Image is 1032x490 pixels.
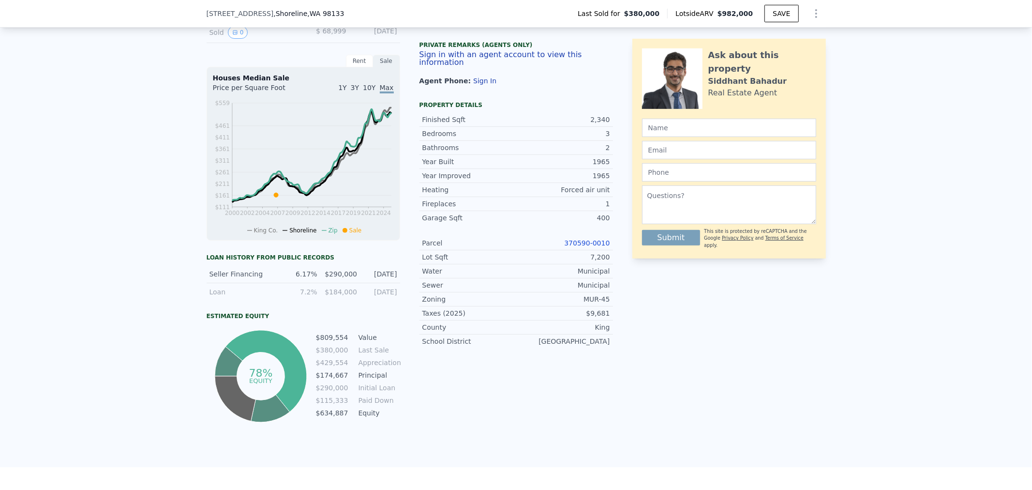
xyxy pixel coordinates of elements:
tspan: 2007 [270,210,285,216]
tspan: equity [249,377,272,384]
div: Real Estate Agent [708,87,778,99]
div: [DATE] [354,26,397,39]
div: 6.17% [283,269,317,279]
span: $982,000 [718,10,753,17]
span: 1Y [338,84,346,92]
div: 1965 [516,171,610,181]
tspan: $211 [215,181,230,187]
tspan: 2004 [255,210,270,216]
tspan: $311 [215,157,230,164]
button: Submit [642,230,701,245]
span: , WA 98133 [307,10,344,17]
tspan: 2014 [315,210,330,216]
div: Municipal [516,266,610,276]
tspan: $461 [215,122,230,129]
div: Houses Median Sale [213,73,394,83]
div: Year Built [422,157,516,167]
button: Sign in with an agent account to view this information [419,51,613,66]
div: Water [422,266,516,276]
tspan: 2024 [376,210,391,216]
div: Private Remarks (Agents Only) [419,41,613,51]
tspan: 2000 [224,210,239,216]
input: Phone [642,163,816,182]
td: Last Sale [357,345,400,355]
td: $115,333 [315,395,349,406]
td: $174,667 [315,370,349,381]
td: Principal [357,370,400,381]
tspan: 2002 [240,210,255,216]
span: $ 68,999 [316,27,346,35]
div: Municipal [516,280,610,290]
div: Year Improved [422,171,516,181]
td: Value [357,332,400,343]
div: $9,681 [516,308,610,318]
span: Shoreline [289,227,316,234]
div: MUR-45 [516,294,610,304]
span: Zip [329,227,338,234]
span: Max [380,84,394,93]
span: [STREET_ADDRESS] [207,9,274,18]
span: King Co. [254,227,278,234]
div: Sold [209,26,296,39]
span: $380,000 [624,9,660,18]
button: Show Options [807,4,826,23]
tspan: 2019 [345,210,360,216]
div: Heating [422,185,516,195]
div: [DATE] [363,287,397,297]
div: Bathrooms [422,143,516,153]
div: Forced air unit [516,185,610,195]
td: Paid Down [357,395,400,406]
span: 10Y [363,84,375,92]
tspan: 78% [249,367,273,379]
tspan: 2021 [361,210,376,216]
div: Ask about this property [708,48,816,76]
div: Fireplaces [422,199,516,209]
div: [DATE] [363,269,397,279]
div: Bedrooms [422,129,516,138]
div: Estimated Equity [207,312,400,320]
div: $290,000 [323,269,357,279]
span: Sale [349,227,362,234]
div: Seller Financing [209,269,278,279]
span: Last Sold for [578,9,624,18]
tspan: $411 [215,134,230,141]
td: $429,554 [315,357,349,368]
div: This site is protected by reCAPTCHA and the Google and apply. [704,228,816,249]
div: $184,000 [323,287,357,297]
td: $290,000 [315,383,349,393]
div: Lot Sqft [422,252,516,262]
tspan: 2017 [330,210,345,216]
span: Lotside ARV [675,9,717,18]
tspan: 2012 [300,210,315,216]
div: Loan history from public records [207,254,400,261]
div: Garage Sqft [422,213,516,223]
div: School District [422,337,516,346]
tspan: $111 [215,204,230,211]
div: 1 [516,199,610,209]
td: $809,554 [315,332,349,343]
div: County [422,322,516,332]
button: View historical data [228,26,248,39]
div: Rent [346,55,373,67]
div: Sewer [422,280,516,290]
input: Email [642,141,816,159]
div: 7,200 [516,252,610,262]
td: Initial Loan [357,383,400,393]
div: Finished Sqft [422,115,516,124]
span: , Shoreline [273,9,344,18]
div: 7.2% [283,287,317,297]
button: SAVE [764,5,798,22]
td: Equity [357,408,400,418]
div: 1965 [516,157,610,167]
div: 400 [516,213,610,223]
td: Appreciation [357,357,400,368]
div: Siddhant Bahadur [708,76,787,87]
div: Loan [209,287,278,297]
div: Property details [419,101,613,109]
a: Terms of Service [765,235,804,241]
tspan: $261 [215,169,230,176]
td: $380,000 [315,345,349,355]
div: 3 [516,129,610,138]
tspan: $559 [215,100,230,107]
input: Name [642,119,816,137]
